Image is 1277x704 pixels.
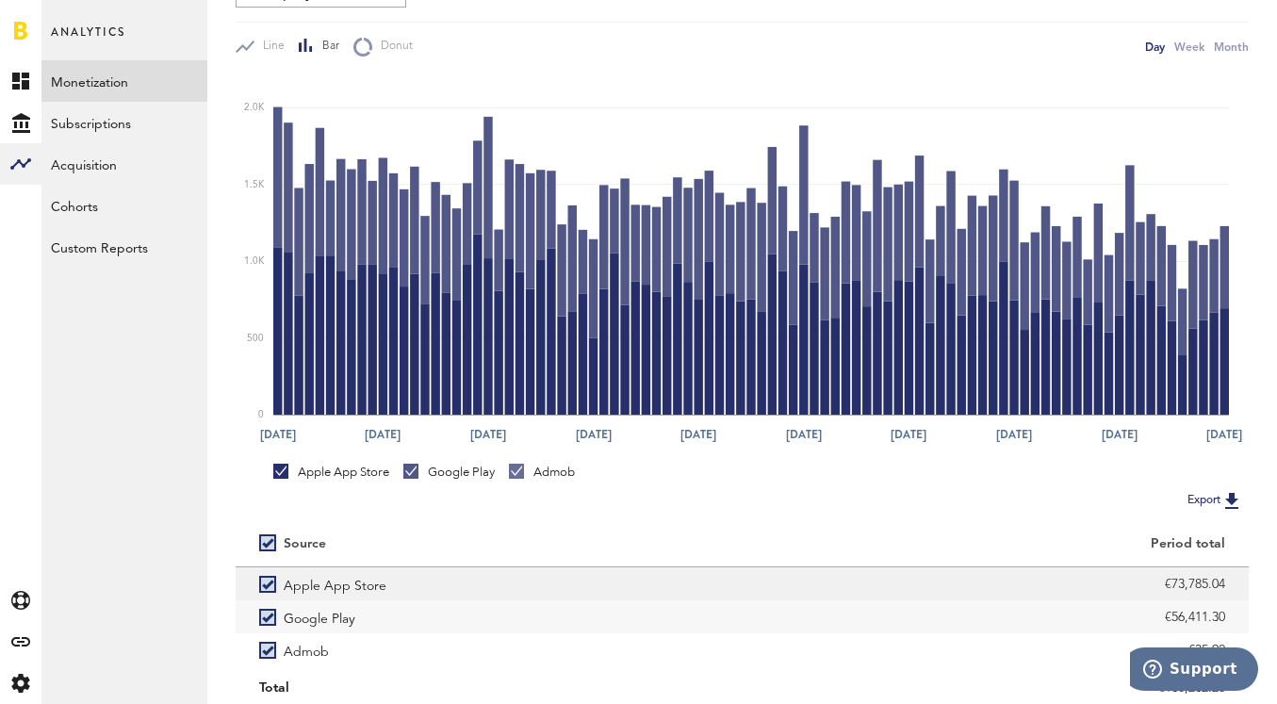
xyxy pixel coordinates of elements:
[766,636,1226,664] div: €35.92
[403,464,495,481] div: Google Play
[41,185,207,226] a: Cohorts
[254,39,285,55] span: Line
[470,426,506,443] text: [DATE]
[51,21,125,60] span: Analytics
[41,226,207,268] a: Custom Reports
[244,180,265,189] text: 1.5K
[41,143,207,185] a: Acquisition
[41,102,207,143] a: Subscriptions
[891,426,926,443] text: [DATE]
[259,674,719,702] div: Total
[576,426,612,443] text: [DATE]
[314,39,339,55] span: Bar
[41,60,207,102] a: Monetization
[284,633,329,666] span: Admob
[284,567,386,600] span: Apple App Store
[365,426,401,443] text: [DATE]
[372,39,413,55] span: Donut
[1206,426,1242,443] text: [DATE]
[258,410,264,419] text: 0
[1145,37,1165,57] div: Day
[1174,37,1204,57] div: Week
[766,536,1226,552] div: Period total
[244,103,265,112] text: 2.0K
[260,426,296,443] text: [DATE]
[247,334,264,343] text: 500
[1182,488,1249,513] button: Export
[680,426,716,443] text: [DATE]
[284,536,326,552] div: Source
[996,426,1032,443] text: [DATE]
[766,570,1226,598] div: €73,785.04
[273,464,389,481] div: Apple App Store
[766,674,1226,702] div: €130,232.26
[1102,426,1138,443] text: [DATE]
[244,256,265,266] text: 1.0K
[284,600,355,633] span: Google Play
[766,603,1226,631] div: €56,411.30
[786,426,822,443] text: [DATE]
[1130,647,1258,695] iframe: Opens a widget where you can find more information
[1220,489,1243,512] img: Export
[509,464,575,481] div: Admob
[1214,37,1249,57] div: Month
